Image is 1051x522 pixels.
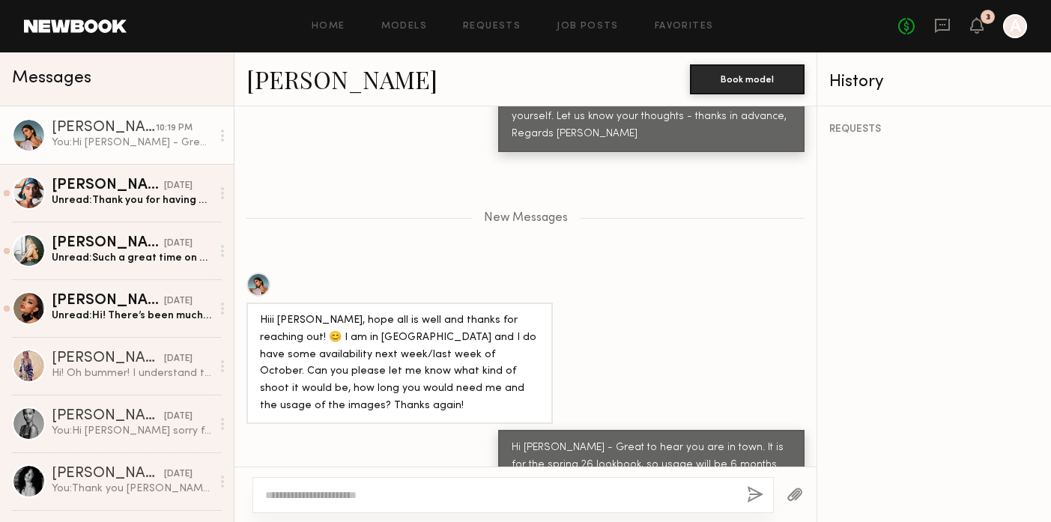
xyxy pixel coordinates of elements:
[829,73,1039,91] div: History
[52,121,156,136] div: [PERSON_NAME]
[260,312,539,416] div: Hiii [PERSON_NAME], hope all is well and thanks for reaching out! 😊 I am in [GEOGRAPHIC_DATA] and...
[52,424,211,438] div: You: Hi [PERSON_NAME] sorry for the delay, the opinion has been postponed due to timing conflicts...
[164,294,193,309] div: [DATE]
[52,294,164,309] div: [PERSON_NAME]
[52,366,211,380] div: Hi! Oh bummer! I understand they only need 3 hrs to shoot but for me it will be a 6 hr day after ...
[986,13,990,22] div: 3
[52,409,164,424] div: [PERSON_NAME]
[690,64,805,94] button: Book model
[164,237,193,251] div: [DATE]
[690,72,805,85] a: Book model
[164,410,193,424] div: [DATE]
[52,236,164,251] div: [PERSON_NAME]
[52,351,164,366] div: [PERSON_NAME]
[52,178,164,193] div: [PERSON_NAME]
[52,482,211,496] div: You: Thank you [PERSON_NAME] for letting me know- safe travels
[52,309,211,323] div: Unread: Hi! There’s been much back and forth but if you happen to still be looking, I am now avai...
[52,136,211,150] div: You: Hi [PERSON_NAME] - Great to hear you are in town. It is for the spring 26 lookbook, so usage...
[655,22,714,31] a: Favorites
[12,70,91,87] span: Messages
[164,352,193,366] div: [DATE]
[52,467,164,482] div: [PERSON_NAME]
[164,467,193,482] div: [DATE]
[52,193,211,207] div: Unread: Thank you for having me ! Such a beautiful collection. Can’t wait for its release !
[246,63,437,95] a: [PERSON_NAME]
[463,22,521,31] a: Requests
[381,22,427,31] a: Models
[484,212,568,225] span: New Messages
[312,22,345,31] a: Home
[829,124,1039,135] div: REQUESTS
[557,22,619,31] a: Job Posts
[512,440,791,509] div: Hi [PERSON_NAME] - Great to hear you are in town. It is for the spring 26 lookbook, so usage will...
[156,121,193,136] div: 10:19 PM
[52,251,211,265] div: Unread: Such a great time on set with you [DATE]! Thanks a lot for the wonderful vibes 🌸🙏✨🌈🦋 it w...
[1003,14,1027,38] a: A
[164,179,193,193] div: [DATE]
